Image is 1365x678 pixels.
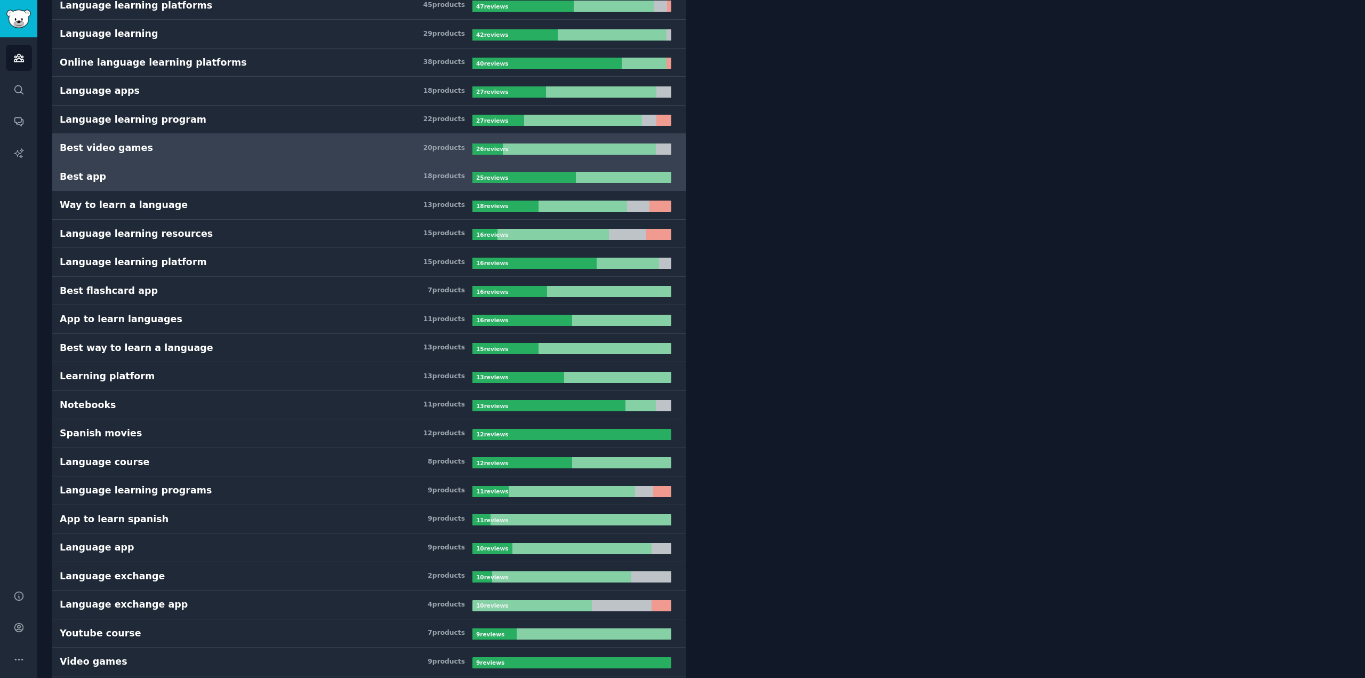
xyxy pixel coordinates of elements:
[428,457,465,467] div: 8 product s
[60,227,213,241] div: Language learning resources
[423,315,465,324] div: 11 product s
[60,513,168,526] div: App to learn spanish
[52,619,686,648] a: Youtube course7products9reviews
[476,260,508,266] b: 16 review s
[6,10,31,28] img: GummySearch logo
[423,29,465,39] div: 29 product s
[52,77,686,106] a: Language apps18products27reviews
[60,627,141,640] div: Youtube course
[476,403,508,409] b: 13 review s
[60,284,158,298] div: Best flashcard app
[476,3,508,10] b: 47 review s
[423,229,465,238] div: 15 product s
[60,256,207,269] div: Language learning platform
[476,317,508,323] b: 16 review s
[52,533,686,562] a: Language app9products10reviews
[52,191,686,220] a: Way to learn a language13products18reviews
[60,113,206,126] div: Language learning program
[52,106,686,134] a: Language learning program22products27reviews
[60,313,182,326] div: App to learn languages
[423,172,465,181] div: 18 product s
[52,305,686,334] a: App to learn languages11products16reviews
[476,117,508,124] b: 27 review s
[476,289,508,295] b: 16 review s
[428,657,465,667] div: 9 product s
[476,659,504,666] b: 9 review s
[60,570,165,583] div: Language exchange
[60,456,149,469] div: Language course
[52,448,686,477] a: Language course8products12reviews
[52,49,686,77] a: Online language learning platforms38products40reviews
[423,115,465,124] div: 22 product s
[423,143,465,153] div: 20 product s
[423,343,465,353] div: 13 product s
[52,163,686,192] a: Best app18products25reviews
[428,543,465,553] div: 9 product s
[423,429,465,438] div: 12 product s
[60,398,116,412] div: Notebooks
[60,427,142,440] div: Spanish movies
[60,84,140,98] div: Language apps
[476,517,508,523] b: 11 review s
[428,514,465,524] div: 9 product s
[423,201,465,210] div: 13 product s
[428,600,465,610] div: 4 product s
[423,400,465,410] div: 11 product s
[52,391,686,420] a: Notebooks11products13reviews
[476,203,508,209] b: 18 review s
[52,562,686,591] a: Language exchange2products10reviews
[476,631,504,637] b: 9 review s
[476,488,508,494] b: 11 review s
[52,20,686,49] a: Language learning29products42reviews
[476,374,508,380] b: 13 review s
[428,628,465,638] div: 7 product s
[476,174,508,181] b: 25 review s
[60,484,212,497] div: Language learning programs
[476,431,508,437] b: 12 review s
[52,476,686,505] a: Language learning programs9products11reviews
[52,334,686,363] a: Best way to learn a language13products15reviews
[52,591,686,619] a: Language exchange app4products10reviews
[60,370,155,383] div: Learning platform
[476,460,508,466] b: 12 review s
[476,232,508,238] b: 16 review s
[52,362,686,391] a: Learning platform13products13reviews
[52,277,686,306] a: Best flashcard app7products16reviews
[423,1,465,10] div: 45 product s
[60,655,127,668] div: Video games
[428,286,465,296] div: 7 product s
[476,146,508,152] b: 26 review s
[60,27,158,41] div: Language learning
[52,648,686,676] a: Video games9products9reviews
[476,89,508,95] b: 27 review s
[476,574,508,580] b: 10 review s
[52,220,686,249] a: Language learning resources15products16reviews
[428,486,465,496] div: 9 product s
[428,571,465,581] div: 2 product s
[476,545,508,552] b: 10 review s
[60,598,188,611] div: Language exchange app
[476,60,508,67] b: 40 review s
[423,58,465,67] div: 38 product s
[60,56,247,69] div: Online language learning platforms
[476,602,508,609] b: 10 review s
[476,31,508,38] b: 42 review s
[60,341,213,355] div: Best way to learn a language
[52,248,686,277] a: Language learning platform15products16reviews
[423,86,465,96] div: 18 product s
[60,170,106,184] div: Best app
[52,505,686,534] a: App to learn spanish9products11reviews
[60,541,134,554] div: Language app
[52,134,686,163] a: Best video games20products26reviews
[52,419,686,448] a: Spanish movies12products12reviews
[423,372,465,381] div: 13 product s
[60,198,188,212] div: Way to learn a language
[60,141,153,155] div: Best video games
[423,258,465,267] div: 15 product s
[476,346,508,352] b: 15 review s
